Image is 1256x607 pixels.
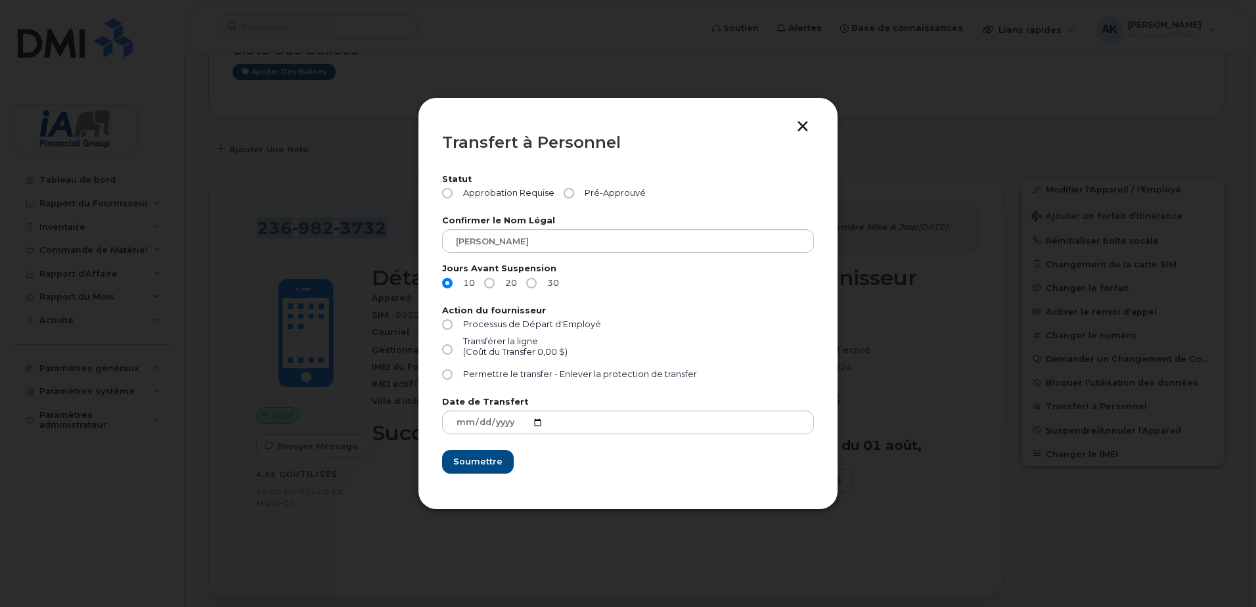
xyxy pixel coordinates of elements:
[463,347,568,357] div: (Coût du Transfer 0,00 $)
[500,278,517,288] span: 20
[484,278,495,288] input: 20
[542,278,559,288] span: 30
[463,369,697,379] span: Permettre le transfer - Enlever la protection de transfer
[463,319,601,329] span: Processus de Départ d'Employé
[442,344,453,355] input: Transférer la ligne(Coût du Transfer 0,00 $)
[442,398,814,407] label: Date de Transfert
[453,455,503,468] span: Soumettre
[442,319,453,330] input: Processus de Départ d'Employé
[564,188,574,198] input: Pré-Approuvé
[442,188,453,198] input: Approbation Requise
[442,217,814,225] label: Confirmer le Nom Légal
[458,188,554,198] span: Approbation Requise
[463,336,538,346] span: Transférer la ligne
[442,175,814,184] label: Statut
[442,135,814,150] div: Transfert à Personnel
[526,278,537,288] input: 30
[442,450,514,474] button: Soumettre
[458,278,475,288] span: 10
[579,188,646,198] span: Pré-Approuvé
[442,278,453,288] input: 10
[442,369,453,380] input: Permettre le transfer - Enlever la protection de transfer
[442,265,814,273] label: Jours Avant Suspension
[442,307,814,315] label: Action du fournisseur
